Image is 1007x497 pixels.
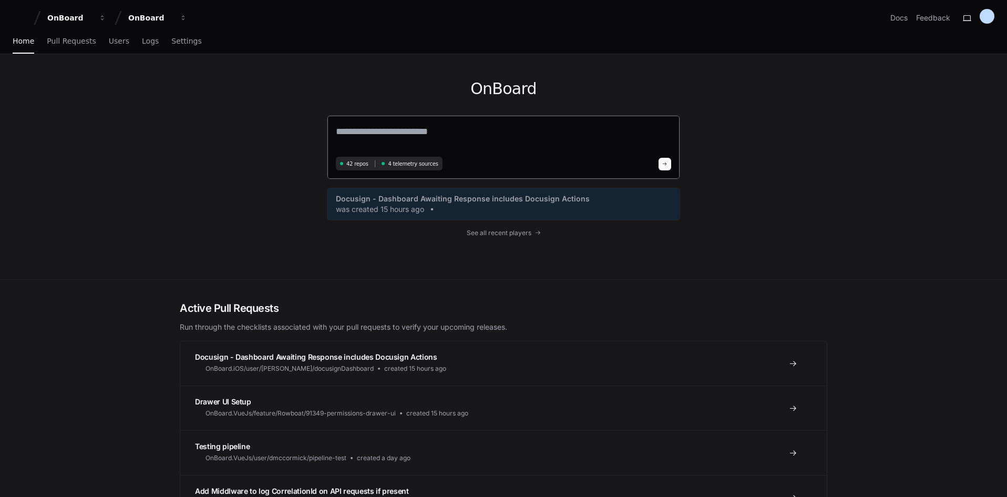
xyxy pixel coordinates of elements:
[327,229,680,237] a: See all recent players
[47,38,96,44] span: Pull Requests
[171,38,201,44] span: Settings
[180,301,827,316] h2: Active Pull Requests
[180,322,827,332] p: Run through the checklists associated with your pull requests to verify your upcoming releases.
[388,160,438,168] span: 4 telemetry sources
[384,364,446,373] span: created 15 hours ago
[195,442,250,451] span: Testing pipeline
[336,204,424,215] span: was created 15 hours ago
[890,13,908,23] a: Docs
[124,8,191,27] button: OnBoard
[109,38,129,44] span: Users
[171,29,201,54] a: Settings
[916,13,950,23] button: Feedback
[13,38,34,44] span: Home
[180,341,827,386] a: Docusign - Dashboard Awaiting Response includes Docusign ActionsOnBoard.iOS/user/[PERSON_NAME]/do...
[47,29,96,54] a: Pull Requests
[467,229,531,237] span: See all recent players
[195,352,437,361] span: Docusign - Dashboard Awaiting Response includes Docusign Actions
[346,160,368,168] span: 42 repos
[195,397,251,406] span: Drawer UI Setup
[336,194,671,215] a: Docusign - Dashboard Awaiting Response includes Docusign Actionswas created 15 hours ago
[406,409,468,418] span: created 15 hours ago
[142,29,159,54] a: Logs
[205,409,396,418] span: OnBoard.VueJs/feature/Rowboat/91349-permissions-drawer-ui
[128,13,173,23] div: OnBoard
[109,29,129,54] a: Users
[13,29,34,54] a: Home
[205,364,374,373] span: OnBoard.iOS/user/[PERSON_NAME]/docusignDashboard
[180,386,827,430] a: Drawer UI SetupOnBoard.VueJs/feature/Rowboat/91349-permissions-drawer-uicreated 15 hours ago
[205,454,346,462] span: OnBoard.VueJs/user/dmccormick/pipeline-test
[180,430,827,475] a: Testing pipelineOnBoard.VueJs/user/dmccormick/pipeline-testcreated a day ago
[47,13,93,23] div: OnBoard
[43,8,110,27] button: OnBoard
[142,38,159,44] span: Logs
[357,454,410,462] span: created a day ago
[327,79,680,98] h1: OnBoard
[336,194,590,204] span: Docusign - Dashboard Awaiting Response includes Docusign Actions
[195,486,409,495] span: Add Middlware to log CorrelationId on API requests if present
